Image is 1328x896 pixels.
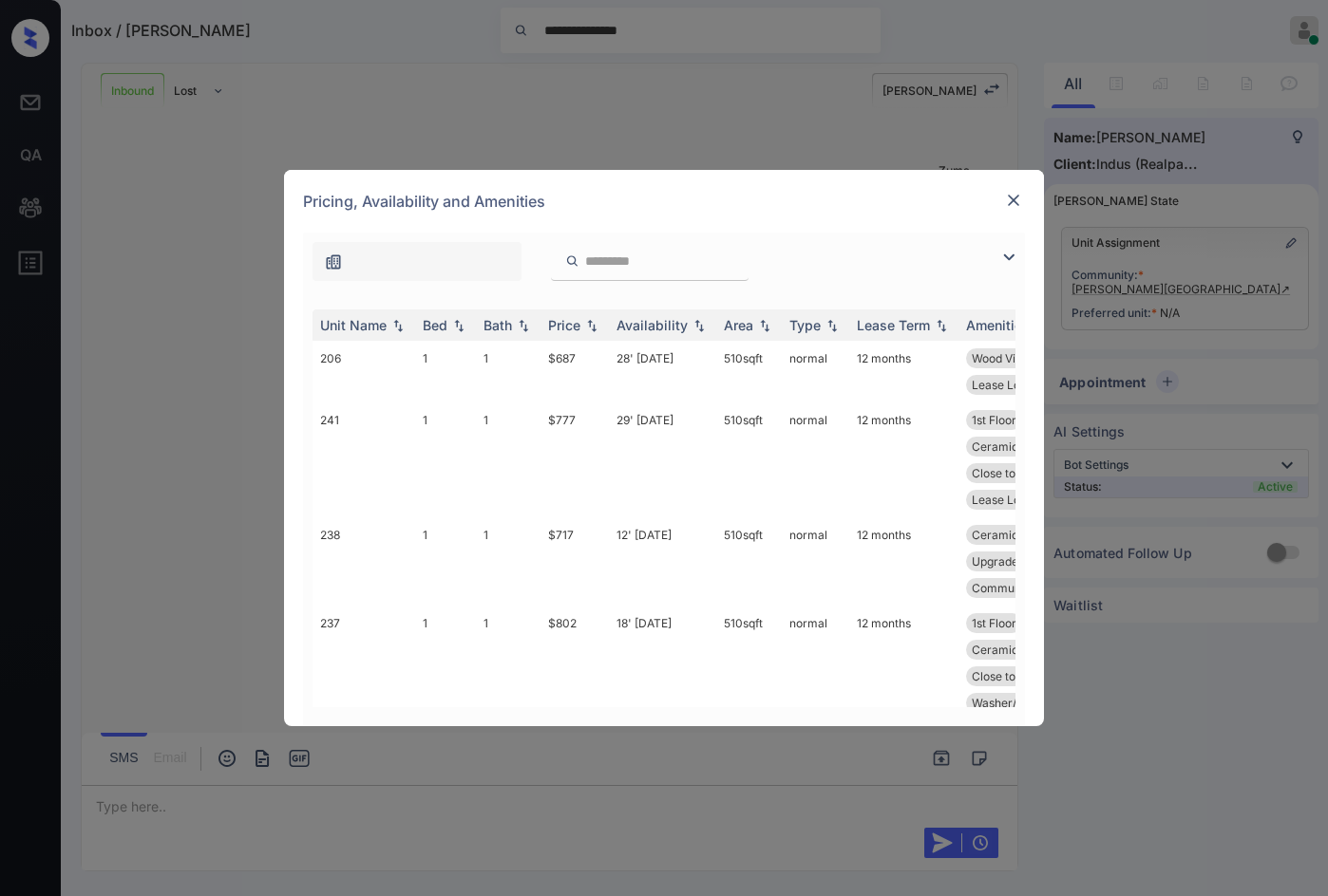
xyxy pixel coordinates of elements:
[609,517,716,606] td: 12' [DATE]
[1004,191,1023,210] img: close
[997,246,1020,269] img: icon-zuma
[415,402,476,517] td: 1
[415,606,476,747] td: 1
[423,317,447,333] div: Bed
[313,606,415,747] td: 237
[716,517,782,606] td: 510 sqft
[972,413,1016,427] span: 1st Floor
[541,517,609,606] td: $717
[284,170,1044,233] div: Pricing, Availability and Amenities
[565,252,579,270] img: icon-zuma
[415,517,476,606] td: 1
[782,517,849,606] td: normal
[972,616,1016,630] span: 1st Floor
[313,341,415,402] td: 206
[541,341,609,402] td: $687
[972,378,1034,392] span: Lease Lock
[415,341,476,402] td: 1
[476,341,541,402] td: 1
[972,669,1119,683] span: Close to [PERSON_NAME]...
[782,341,849,402] td: normal
[541,402,609,517] td: $777
[514,319,533,332] img: sorting
[609,402,716,517] td: 29' [DATE]
[782,606,849,747] td: normal
[849,517,958,606] td: 12 months
[972,696,1074,710] span: Washer/Dryer Co...
[476,402,541,517] td: 1
[716,606,782,747] td: 510 sqft
[972,643,1064,657] span: Ceramic Tile Di...
[972,351,1067,365] span: Wood Vinyl Bed ...
[476,606,541,747] td: 1
[582,319,601,332] img: sorting
[716,341,782,402] td: 510 sqft
[313,402,415,517] td: 241
[690,319,709,332] img: sorting
[966,317,1030,333] div: Amenities
[476,517,541,606] td: 1
[449,319,468,332] img: sorting
[541,606,609,747] td: $802
[548,317,580,333] div: Price
[324,252,343,271] img: icon-zuma
[320,317,387,333] div: Unit Name
[849,606,958,747] td: 12 months
[972,466,1119,480] span: Close to [PERSON_NAME]...
[857,317,930,333] div: Lease Term
[389,319,408,332] img: sorting
[932,319,951,332] img: sorting
[782,402,849,517] td: normal
[972,554,1073,569] span: Upgraded Tub Su...
[972,439,1064,454] span: Ceramic Tile Di...
[609,341,716,402] td: 28' [DATE]
[849,402,958,517] td: 12 months
[716,402,782,517] td: 510 sqft
[724,317,753,333] div: Area
[755,319,774,332] img: sorting
[789,317,821,333] div: Type
[972,528,1067,542] span: Ceramic Tile Ba...
[972,493,1034,507] span: Lease Lock
[617,317,688,333] div: Availability
[849,341,958,402] td: 12 months
[313,517,415,606] td: 238
[609,606,716,747] td: 18' [DATE]
[823,319,842,332] img: sorting
[484,317,512,333] div: Bath
[972,581,1057,595] span: Community Fee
